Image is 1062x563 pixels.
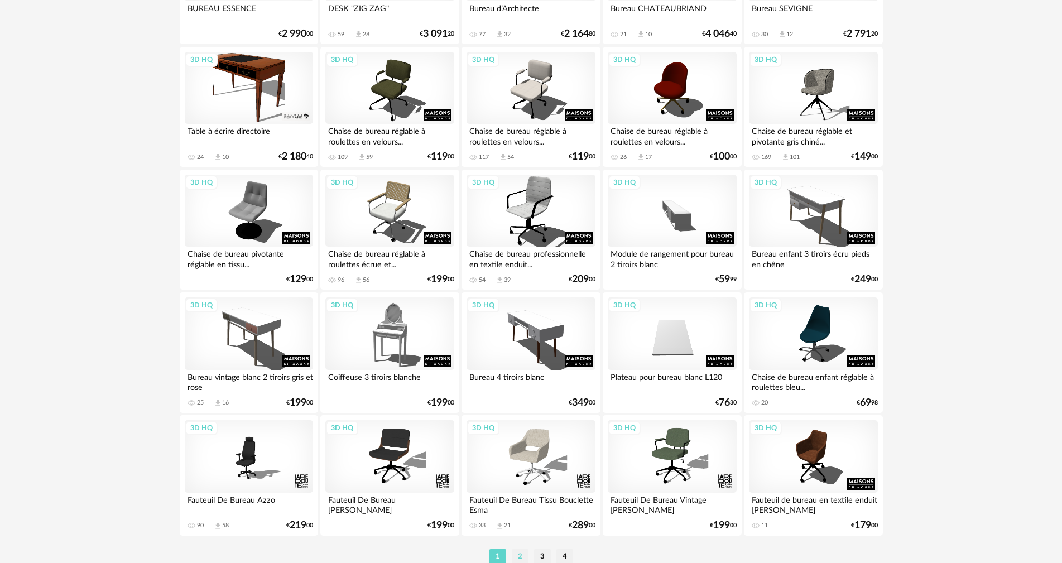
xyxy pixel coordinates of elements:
[479,522,486,530] div: 33
[608,124,736,146] div: Chaise de bureau réglable à roulettes en velours...
[637,153,645,161] span: Download icon
[749,370,877,392] div: Chaise de bureau enfant réglable à roulettes bleu...
[286,276,313,283] div: € 00
[185,298,218,312] div: 3D HQ
[504,31,511,39] div: 32
[325,247,454,269] div: Chaise de bureau réglable à roulettes écrue et...
[214,522,222,530] span: Download icon
[702,30,737,38] div: € 40
[479,31,486,39] div: 77
[467,493,595,515] div: Fauteuil De Bureau Tissu Bouclette Esma
[427,276,454,283] div: € 00
[496,522,504,530] span: Download icon
[710,153,737,161] div: € 00
[496,30,504,39] span: Download icon
[851,276,878,283] div: € 00
[467,1,595,23] div: Bureau d’Architecte
[608,1,736,23] div: Bureau CHATEAUBRIAND
[608,175,641,190] div: 3D HQ
[715,276,737,283] div: € 99
[185,175,218,190] div: 3D HQ
[320,415,459,536] a: 3D HQ Fauteuil De Bureau [PERSON_NAME] €19900
[761,399,768,407] div: 20
[462,170,600,290] a: 3D HQ Chaise de bureau professionnelle en textile enduit... 54 Download icon 39 €20900
[286,522,313,530] div: € 00
[185,1,313,23] div: BUREAU ESSENCE
[608,493,736,515] div: Fauteuil De Bureau Vintage [PERSON_NAME]
[561,30,595,38] div: € 80
[420,30,454,38] div: € 20
[569,522,595,530] div: € 00
[338,153,348,161] div: 109
[358,153,366,161] span: Download icon
[713,153,730,161] span: 100
[608,52,641,67] div: 3D HQ
[467,247,595,269] div: Chaise de bureau professionnelle en textile enduit...
[214,153,222,161] span: Download icon
[744,292,882,413] a: 3D HQ Chaise de bureau enfant réglable à roulettes bleu... 20 €6998
[744,415,882,536] a: 3D HQ Fauteuil de bureau en textile enduit [PERSON_NAME] 11 €17900
[749,175,782,190] div: 3D HQ
[603,170,741,290] a: 3D HQ Module de rangement pour bureau 2 tiroirs blanc €5999
[278,30,313,38] div: € 00
[325,493,454,515] div: Fauteuil De Bureau [PERSON_NAME]
[180,170,318,290] a: 3D HQ Chaise de bureau pivotante réglable en tissu... €12900
[320,292,459,413] a: 3D HQ Coiffeuse 3 tiroirs blanche €19900
[290,276,306,283] span: 129
[761,522,768,530] div: 11
[761,153,771,161] div: 169
[180,292,318,413] a: 3D HQ Bureau vintage blanc 2 tiroirs gris et rose 25 Download icon 16 €19900
[572,522,589,530] span: 289
[479,276,486,284] div: 54
[197,399,204,407] div: 25
[325,370,454,392] div: Coiffeuse 3 tiroirs blanche
[854,153,871,161] span: 149
[427,522,454,530] div: € 00
[603,47,741,167] a: 3D HQ Chaise de bureau réglable à roulettes en velours... 26 Download icon 17 €10000
[572,276,589,283] span: 209
[222,522,229,530] div: 58
[749,421,782,435] div: 3D HQ
[786,31,793,39] div: 12
[282,153,306,161] span: 2 180
[637,30,645,39] span: Download icon
[761,31,768,39] div: 30
[427,153,454,161] div: € 00
[363,31,369,39] div: 28
[749,1,877,23] div: Bureau SEVIGNE
[354,276,363,284] span: Download icon
[467,175,499,190] div: 3D HQ
[427,399,454,407] div: € 00
[851,153,878,161] div: € 00
[325,1,454,23] div: DESK "ZIG ZAG"
[185,493,313,515] div: Fauteuil De Bureau Azzo
[719,399,730,407] span: 76
[603,292,741,413] a: 3D HQ Plateau pour bureau blanc L120 €7630
[843,30,878,38] div: € 20
[338,276,344,284] div: 96
[572,153,589,161] span: 119
[467,298,499,312] div: 3D HQ
[185,52,218,67] div: 3D HQ
[467,421,499,435] div: 3D HQ
[286,399,313,407] div: € 00
[326,175,358,190] div: 3D HQ
[857,399,878,407] div: € 98
[222,153,229,161] div: 10
[719,276,730,283] span: 59
[749,493,877,515] div: Fauteuil de bureau en textile enduit [PERSON_NAME]
[603,415,741,536] a: 3D HQ Fauteuil De Bureau Vintage [PERSON_NAME] €19900
[363,276,369,284] div: 56
[645,153,652,161] div: 17
[569,276,595,283] div: € 00
[608,298,641,312] div: 3D HQ
[504,276,511,284] div: 39
[620,31,627,39] div: 21
[860,399,871,407] span: 69
[222,399,229,407] div: 16
[180,47,318,167] a: 3D HQ Table à écrire directoire 24 Download icon 10 €2 18040
[278,153,313,161] div: € 40
[185,247,313,269] div: Chaise de bureau pivotante réglable en tissu...
[462,47,600,167] a: 3D HQ Chaise de bureau réglable à roulettes en velours... 117 Download icon 54 €11900
[354,30,363,39] span: Download icon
